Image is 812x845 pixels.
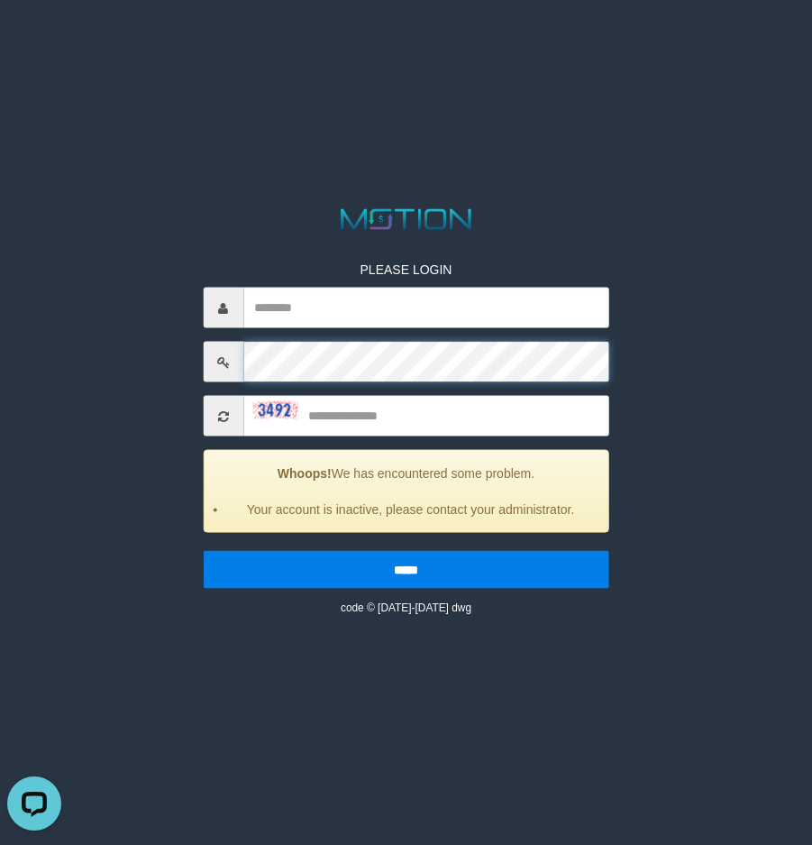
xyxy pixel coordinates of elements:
[226,501,595,519] li: Your account is inactive, please contact your administrator.
[341,602,471,614] small: code © [DATE]-[DATE] dwg
[335,206,478,234] img: MOTION_logo.png
[7,7,61,61] button: Open LiveChat chat widget
[252,401,297,419] img: captcha
[203,261,609,279] p: PLEASE LOGIN
[203,450,609,533] div: We has encountered some problem.
[278,466,332,481] strong: Whoops!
